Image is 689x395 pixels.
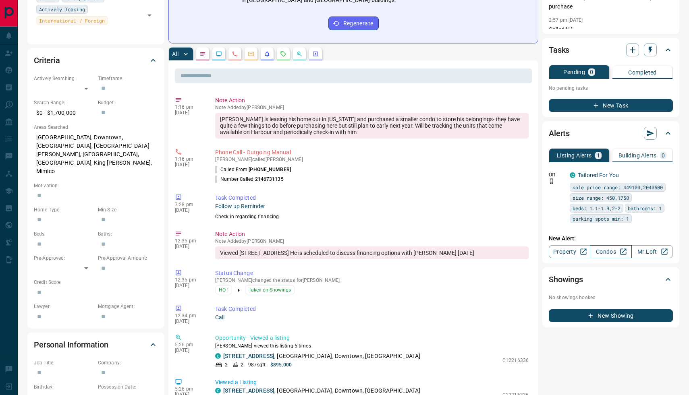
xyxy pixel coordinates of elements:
[573,194,629,202] span: size range: 450,1758
[215,305,529,313] p: Task Completed
[570,172,575,178] div: condos.ca
[199,51,206,57] svg: Notes
[215,342,529,350] p: [PERSON_NAME] viewed this listing 5 times
[573,204,621,212] span: beds: 1.1-1.9,2-2
[225,361,228,368] p: 2
[597,153,600,158] p: 1
[98,206,158,213] p: Min Size:
[249,286,291,294] span: Taken on Showings
[241,361,243,368] p: 2
[590,69,593,75] p: 0
[98,254,158,262] p: Pre-Approval Amount:
[215,334,529,342] p: Opportunity - Viewed a listing
[549,124,673,143] div: Alerts
[34,131,158,178] p: [GEOGRAPHIC_DATA], Downtown, [GEOGRAPHIC_DATA], [GEOGRAPHIC_DATA][PERSON_NAME], [GEOGRAPHIC_DATA]...
[628,70,657,75] p: Completed
[563,69,585,75] p: Pending
[175,347,203,353] p: [DATE]
[215,378,529,387] p: Viewed a Listing
[549,273,583,286] h2: Showings
[248,51,254,57] svg: Emails
[215,277,529,283] p: [PERSON_NAME] changed the status for [PERSON_NAME]
[34,51,158,70] div: Criteria
[249,167,291,172] span: [PHONE_NUMBER]
[175,283,203,288] p: [DATE]
[175,313,203,318] p: 12:34 pm
[34,359,94,366] p: Job Title:
[578,172,619,178] a: Tailored For You
[280,51,286,57] svg: Requests
[215,96,529,105] p: Note Action
[223,387,420,395] p: , [GEOGRAPHIC_DATA], Downtown, [GEOGRAPHIC_DATA]
[502,357,529,364] p: C12216336
[312,51,319,57] svg: Agent Actions
[223,387,274,394] a: [STREET_ADDRESS]
[34,383,94,391] p: Birthday:
[215,113,529,139] div: [PERSON_NAME] is leasing his home out in [US_STATE] and purchased a smaller condo to store his be...
[549,309,673,322] button: New Showing
[175,318,203,324] p: [DATE]
[215,157,529,162] p: [PERSON_NAME] called [PERSON_NAME]
[662,153,665,158] p: 0
[549,25,673,34] p: Called NA
[98,359,158,366] p: Company:
[34,106,94,120] p: $0 - $1,700,000
[232,51,238,57] svg: Calls
[175,207,203,213] p: [DATE]
[549,40,673,60] div: Tasks
[631,245,673,258] a: Mr.Loft
[98,230,158,238] p: Baths:
[39,17,105,25] span: International / Foreign
[549,127,570,140] h2: Alerts
[175,202,203,207] p: 7:28 pm
[34,230,94,238] p: Beds:
[215,176,284,183] p: Number Called:
[34,75,94,82] p: Actively Searching:
[618,153,657,158] p: Building Alerts
[219,286,228,294] span: HOT
[590,245,631,258] a: Condos
[34,303,94,310] p: Lawyer:
[98,383,158,391] p: Possession Date:
[215,105,529,110] p: Note Added by [PERSON_NAME]
[215,388,221,393] div: condos.ca
[223,352,420,360] p: , [GEOGRAPHIC_DATA], Downtown, [GEOGRAPHIC_DATA]
[98,75,158,82] p: Timeframe:
[549,82,673,94] p: No pending tasks
[549,234,673,243] p: New Alert:
[34,279,158,286] p: Credit Score:
[215,202,529,211] p: Follow up Reminder
[34,124,158,131] p: Areas Searched:
[144,10,155,21] button: Open
[175,104,203,110] p: 1:16 pm
[215,269,529,277] p: Status Change
[549,171,565,178] p: Off
[98,303,158,310] p: Mortgage Agent:
[175,244,203,249] p: [DATE]
[39,5,85,13] span: Actively looking
[296,51,303,57] svg: Opportunities
[98,99,158,106] p: Budget:
[255,176,284,182] span: 2146731135
[34,254,94,262] p: Pre-Approved:
[248,361,266,368] p: 987 sqft
[549,99,673,112] button: New Task
[215,148,529,157] p: Phone Call - Outgoing Manual
[215,194,529,202] p: Task Completed
[215,230,529,238] p: Note Action
[215,353,221,359] div: condos.ca
[557,153,592,158] p: Listing Alerts
[573,215,629,223] span: parking spots min: 1
[34,335,158,354] div: Personal Information
[215,246,529,259] div: Viewed [STREET_ADDRESS] He is scheduled to discuss financing options with [PERSON_NAME] [DATE]
[175,110,203,116] p: [DATE]
[270,361,292,368] p: $895,000
[175,156,203,162] p: 1:16 pm
[573,183,663,191] span: sale price range: 449100,2040500
[34,206,94,213] p: Home Type:
[215,238,529,244] p: Note Added by [PERSON_NAME]
[215,213,529,220] p: Check in regarding financing
[34,182,158,189] p: Motivation:
[223,353,274,359] a: [STREET_ADDRESS]
[175,386,203,392] p: 5:26 pm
